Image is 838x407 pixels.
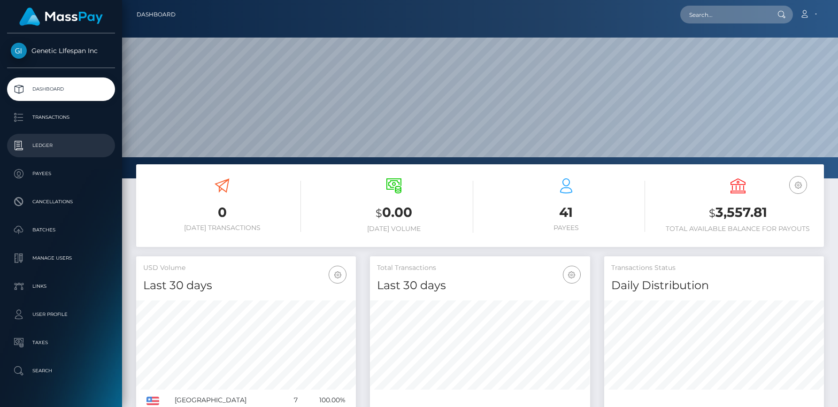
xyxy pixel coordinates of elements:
[7,275,115,298] a: Links
[11,251,111,265] p: Manage Users
[143,203,301,222] h3: 0
[11,110,111,124] p: Transactions
[7,77,115,101] a: Dashboard
[377,277,583,294] h4: Last 30 days
[7,218,115,242] a: Batches
[143,263,349,273] h5: USD Volume
[11,167,111,181] p: Payees
[143,277,349,294] h4: Last 30 days
[7,359,115,383] a: Search
[709,207,715,220] small: $
[611,263,817,273] h5: Transactions Status
[11,364,111,378] p: Search
[137,5,176,24] a: Dashboard
[143,224,301,232] h6: [DATE] Transactions
[7,303,115,326] a: User Profile
[7,162,115,185] a: Payees
[11,43,27,59] img: Genetic LIfespan Inc
[680,6,769,23] input: Search...
[377,263,583,273] h5: Total Transactions
[659,225,817,233] h6: Total Available Balance for Payouts
[376,207,382,220] small: $
[11,307,111,322] p: User Profile
[11,223,111,237] p: Batches
[7,46,115,55] span: Genetic LIfespan Inc
[7,246,115,270] a: Manage Users
[11,279,111,293] p: Links
[7,331,115,354] a: Taxes
[7,134,115,157] a: Ledger
[146,397,159,405] img: US.png
[315,225,473,233] h6: [DATE] Volume
[487,224,645,232] h6: Payees
[7,190,115,214] a: Cancellations
[487,203,645,222] h3: 41
[11,82,111,96] p: Dashboard
[11,336,111,350] p: Taxes
[7,106,115,129] a: Transactions
[659,203,817,223] h3: 3,557.81
[11,195,111,209] p: Cancellations
[11,138,111,153] p: Ledger
[611,277,817,294] h4: Daily Distribution
[19,8,103,26] img: MassPay Logo
[315,203,473,223] h3: 0.00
